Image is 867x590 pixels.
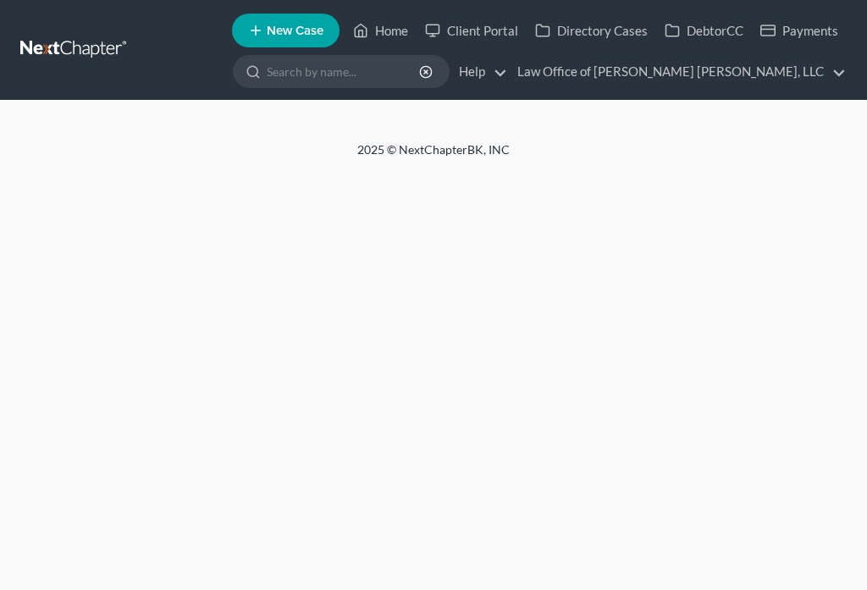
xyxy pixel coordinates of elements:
input: Search by name... [267,56,422,87]
div: 2025 © NextChapterBK, INC [27,141,840,172]
a: Payments [752,15,847,46]
a: DebtorCC [656,15,752,46]
a: Home [345,15,417,46]
a: Directory Cases [527,15,656,46]
span: New Case [267,25,323,37]
a: Help [450,57,507,87]
a: Client Portal [417,15,527,46]
a: Law Office of [PERSON_NAME] [PERSON_NAME], LLC [509,57,846,87]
